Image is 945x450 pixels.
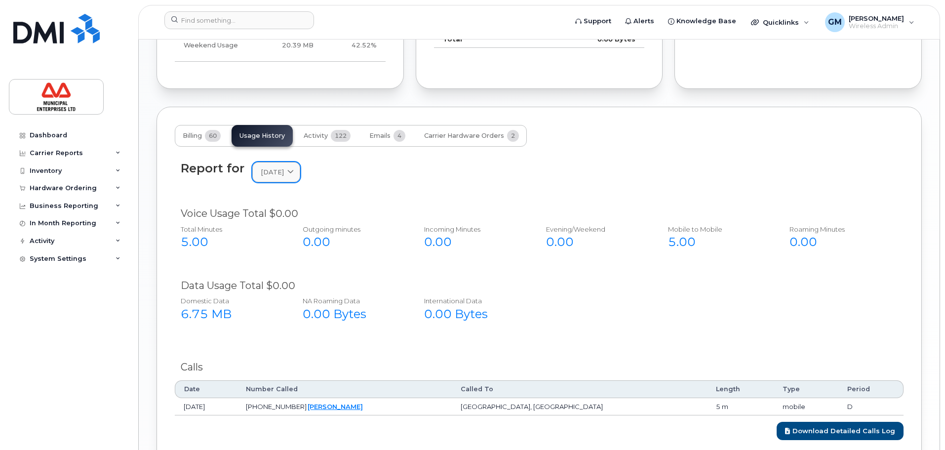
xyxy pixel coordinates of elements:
[452,380,707,398] th: Called To
[181,296,281,306] div: Domestic Data
[181,225,281,234] div: Total Minutes
[246,403,307,410] span: [PHONE_NUMBER]
[175,30,252,62] td: Weekend Usage
[828,16,842,28] span: GM
[584,16,611,26] span: Support
[183,132,202,140] span: Billing
[308,403,363,410] a: [PERSON_NAME]
[424,296,524,306] div: International Data
[252,30,322,62] td: 20.39 MB
[707,398,774,416] td: 5 m
[618,11,661,31] a: Alerts
[668,225,768,234] div: Mobile to Mobile
[175,30,386,62] tr: Friday from 6:00pm to Monday 8:00am
[424,234,524,250] div: 0.00
[304,132,328,140] span: Activity
[237,380,452,398] th: Number Called
[303,306,403,323] div: 0.00 Bytes
[838,398,904,416] td: D
[261,167,284,177] span: [DATE]
[181,234,281,250] div: 5.00
[181,279,898,293] div: Data Usage Total $0.00
[205,130,221,142] span: 60
[181,162,244,175] div: Report for
[774,398,838,416] td: mobile
[633,16,654,26] span: Alerts
[175,398,237,416] td: [DATE]
[507,130,519,142] span: 2
[707,380,774,398] th: Length
[676,16,736,26] span: Knowledge Base
[818,12,921,32] div: Gillian MacNeill
[661,11,743,31] a: Knowledge Base
[181,206,898,221] div: Voice Usage Total $0.00
[424,225,524,234] div: Incoming Minutes
[181,360,898,374] div: Calls
[789,225,890,234] div: Roaming Minutes
[394,130,405,142] span: 4
[175,380,237,398] th: Date
[546,234,646,250] div: 0.00
[789,234,890,250] div: 0.00
[424,306,524,323] div: 0.00 Bytes
[369,132,391,140] span: Emails
[568,11,618,31] a: Support
[303,225,403,234] div: Outgoing minutes
[252,162,300,182] a: [DATE]
[849,14,904,22] span: [PERSON_NAME]
[838,380,904,398] th: Period
[763,18,799,26] span: Quicklinks
[322,30,386,62] td: 42.52%
[331,130,351,142] span: 122
[164,11,314,29] input: Find something...
[424,132,504,140] span: Carrier Hardware Orders
[744,12,816,32] div: Quicklinks
[849,22,904,30] span: Wireless Admin
[181,306,281,323] div: 6.75 MB
[774,380,838,398] th: Type
[303,296,403,306] div: NA Roaming Data
[452,398,707,416] td: [GEOGRAPHIC_DATA], [GEOGRAPHIC_DATA]
[546,225,646,234] div: Evening/Weekend
[777,422,904,440] a: Download Detailed Calls Log
[668,234,768,250] div: 5.00
[303,234,403,250] div: 0.00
